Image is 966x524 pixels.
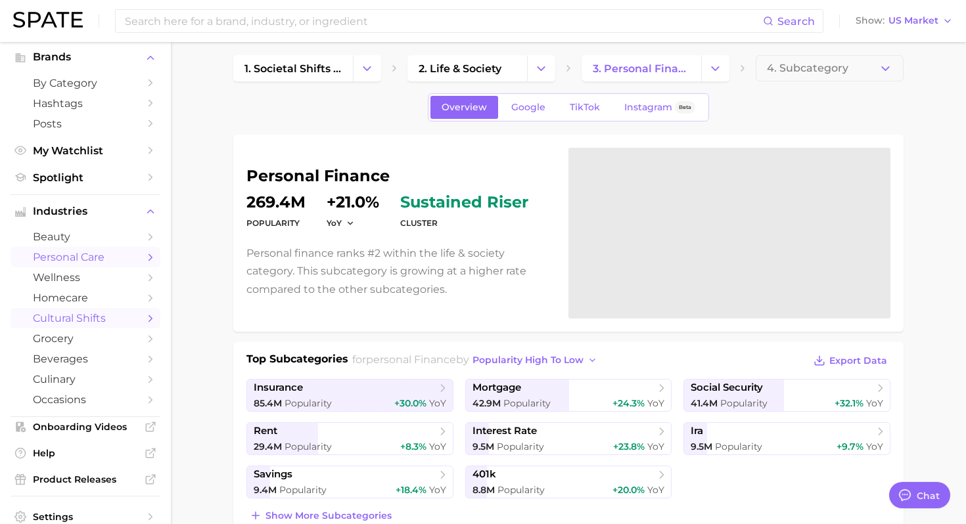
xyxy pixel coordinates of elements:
a: savings9.4m Popularity+18.4% YoY [246,466,453,498]
span: by Category [33,77,138,89]
span: 2. life & society [419,62,501,75]
span: 3. personal finance [593,62,690,75]
button: Change Category [701,55,729,81]
span: Overview [442,102,487,113]
span: Popularity [285,397,332,409]
button: 4. Subcategory [756,55,904,81]
a: by Category [11,73,160,93]
span: insurance [254,382,303,394]
span: mortgage [472,382,521,394]
span: My Watchlist [33,144,138,157]
button: popularity high to low [469,351,601,369]
span: +32.1% [835,397,863,409]
span: Hashtags [33,97,138,110]
span: Spotlight [33,171,138,184]
span: 85.4m [254,397,282,409]
span: YoY [647,441,664,452]
span: +20.0% [612,484,645,496]
a: Onboarding Videos [11,417,160,437]
button: Export Data [810,351,890,370]
a: wellness [11,267,160,288]
span: 8.8m [472,484,495,496]
span: Popularity [497,484,545,496]
span: Popularity [279,484,327,496]
span: Beta [679,102,691,113]
a: insurance85.4m Popularity+30.0% YoY [246,379,453,412]
span: Popularity [715,441,762,452]
span: Popularity [497,441,544,452]
a: My Watchlist [11,141,160,161]
dt: Popularity [246,215,306,231]
a: 401k8.8m Popularity+20.0% YoY [465,466,672,498]
button: YoY [327,217,355,229]
span: cultural shifts [33,312,138,324]
a: TikTok [559,96,611,119]
button: Industries [11,202,160,221]
a: cultural shifts [11,308,160,328]
span: savings [254,468,292,481]
a: 3. personal finance [582,55,701,81]
button: Change Category [353,55,381,81]
h1: Top Subcategories [246,351,348,371]
span: Search [777,15,815,28]
a: 1. societal shifts & culture [233,55,353,81]
span: Popularity [503,397,551,409]
span: +23.8% [613,441,645,452]
span: Help [33,447,138,459]
a: grocery [11,328,160,349]
input: Search here for a brand, industry, or ingredient [124,10,763,32]
span: Posts [33,118,138,130]
dd: 269.4m [246,194,306,210]
a: homecare [11,288,160,308]
a: beverages [11,349,160,369]
span: 42.9m [472,397,501,409]
span: culinary [33,373,138,385]
span: Popularity [285,441,332,452]
a: personal care [11,247,160,267]
span: Industries [33,206,138,217]
span: Export Data [829,355,887,366]
span: YoY [429,397,446,409]
span: beverages [33,353,138,365]
a: Posts [11,114,160,134]
a: mortgage42.9m Popularity+24.3% YoY [465,379,672,412]
a: Spotlight [11,167,160,188]
span: sustained riser [400,194,528,210]
span: YoY [429,484,446,496]
dd: +21.0% [327,194,379,210]
a: interest rate9.5m Popularity+23.8% YoY [465,422,672,455]
span: Popularity [720,397,768,409]
dt: cluster [400,215,528,231]
img: SPATE [13,12,83,28]
span: YoY [866,397,883,409]
span: YoY [647,484,664,496]
a: Help [11,443,160,463]
span: Show more subcategories [265,510,392,521]
span: 9.5m [691,441,712,452]
span: +30.0% [394,397,426,409]
span: Onboarding Videos [33,421,138,433]
a: 2. life & society [407,55,527,81]
span: Show [856,17,885,24]
span: Google [511,102,545,113]
a: beauty [11,227,160,247]
span: YoY [327,217,342,229]
span: TikTok [570,102,600,113]
span: social security [691,382,763,394]
a: culinary [11,369,160,389]
span: Brands [33,51,138,63]
span: Product Releases [33,473,138,485]
span: +24.3% [612,397,645,409]
span: homecare [33,292,138,304]
span: Settings [33,511,138,523]
span: 1. societal shifts & culture [244,62,342,75]
span: personal finance [366,353,456,366]
span: wellness [33,271,138,284]
span: ira [691,425,703,437]
span: 29.4m [254,441,282,452]
span: 41.4m [691,397,718,409]
button: ShowUS Market [852,12,956,30]
span: +18.4% [396,484,426,496]
span: rent [254,425,277,437]
span: 9.4m [254,484,277,496]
